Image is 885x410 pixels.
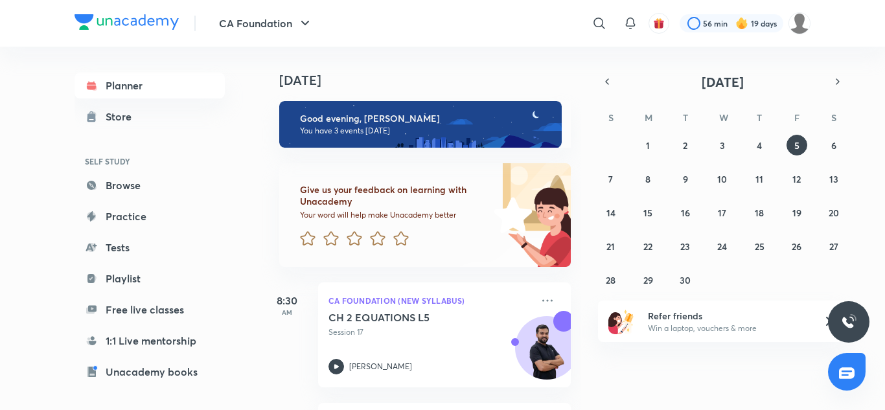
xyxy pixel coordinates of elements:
abbr: September 11, 2025 [755,173,763,185]
div: Store [106,109,139,124]
button: September 18, 2025 [749,202,770,223]
abbr: September 29, 2025 [643,274,653,286]
img: Avatar [516,323,578,385]
h5: CH 2 EQUATIONS L5 [328,311,490,324]
p: Session 17 [328,326,532,338]
abbr: September 14, 2025 [606,207,615,219]
a: Practice [75,203,225,229]
button: September 22, 2025 [638,236,658,256]
p: You have 3 events [DATE] [300,126,550,136]
abbr: September 26, 2025 [792,240,801,253]
a: Browse [75,172,225,198]
button: September 14, 2025 [601,202,621,223]
p: CA Foundation (New Syllabus) [328,293,532,308]
abbr: September 21, 2025 [606,240,615,253]
abbr: September 24, 2025 [717,240,727,253]
a: Planner [75,73,225,98]
a: Company Logo [75,14,179,33]
button: September 17, 2025 [712,202,733,223]
button: September 26, 2025 [787,236,807,256]
button: CA Foundation [211,10,321,36]
button: September 21, 2025 [601,236,621,256]
abbr: Thursday [757,111,762,124]
a: 1:1 Live mentorship [75,328,225,354]
abbr: September 27, 2025 [829,240,838,253]
abbr: September 3, 2025 [720,139,725,152]
abbr: September 20, 2025 [829,207,839,219]
button: September 10, 2025 [712,168,733,189]
button: September 28, 2025 [601,269,621,290]
abbr: September 5, 2025 [794,139,799,152]
img: kashish kumari [788,12,810,34]
abbr: September 13, 2025 [829,173,838,185]
abbr: September 23, 2025 [680,240,690,253]
button: [DATE] [616,73,829,91]
p: Your word will help make Unacademy better [300,210,489,220]
span: [DATE] [702,73,744,91]
abbr: September 15, 2025 [643,207,652,219]
button: September 5, 2025 [787,135,807,155]
img: feedback_image [450,163,571,267]
p: Win a laptop, vouchers & more [648,323,807,334]
button: September 1, 2025 [638,135,658,155]
button: avatar [649,13,669,34]
h6: Refer friends [648,309,807,323]
abbr: September 19, 2025 [792,207,801,219]
button: September 4, 2025 [749,135,770,155]
abbr: September 7, 2025 [608,173,613,185]
p: AM [261,308,313,316]
abbr: September 30, 2025 [680,274,691,286]
abbr: September 1, 2025 [646,139,650,152]
button: September 12, 2025 [787,168,807,189]
h4: [DATE] [279,73,584,88]
button: September 19, 2025 [787,202,807,223]
button: September 15, 2025 [638,202,658,223]
a: Store [75,104,225,130]
img: streak [735,17,748,30]
button: September 11, 2025 [749,168,770,189]
a: Unacademy books [75,359,225,385]
abbr: Wednesday [719,111,728,124]
button: September 29, 2025 [638,269,658,290]
button: September 23, 2025 [675,236,696,256]
abbr: September 22, 2025 [643,240,652,253]
abbr: September 8, 2025 [645,173,650,185]
button: September 24, 2025 [712,236,733,256]
abbr: September 10, 2025 [717,173,727,185]
button: September 27, 2025 [823,236,844,256]
button: September 7, 2025 [601,168,621,189]
h5: 8:30 [261,293,313,308]
button: September 20, 2025 [823,202,844,223]
button: September 25, 2025 [749,236,770,256]
img: ttu [841,314,856,330]
button: September 13, 2025 [823,168,844,189]
abbr: September 25, 2025 [755,240,764,253]
button: September 9, 2025 [675,168,696,189]
abbr: Saturday [831,111,836,124]
button: September 30, 2025 [675,269,696,290]
abbr: September 2, 2025 [683,139,687,152]
a: Free live classes [75,297,225,323]
img: referral [608,308,634,334]
abbr: September 6, 2025 [831,139,836,152]
button: September 16, 2025 [675,202,696,223]
img: avatar [653,17,665,29]
h6: Give us your feedback on learning with Unacademy [300,184,489,207]
a: Playlist [75,266,225,291]
abbr: September 12, 2025 [792,173,801,185]
h6: SELF STUDY [75,150,225,172]
abbr: Tuesday [683,111,688,124]
abbr: Monday [645,111,652,124]
img: evening [279,101,562,148]
abbr: Friday [794,111,799,124]
button: September 8, 2025 [638,168,658,189]
abbr: September 18, 2025 [755,207,764,219]
img: Company Logo [75,14,179,30]
h6: Good evening, [PERSON_NAME] [300,113,550,124]
p: [PERSON_NAME] [349,361,412,372]
abbr: September 16, 2025 [681,207,690,219]
abbr: September 4, 2025 [757,139,762,152]
abbr: Sunday [608,111,614,124]
abbr: September 17, 2025 [718,207,726,219]
abbr: September 28, 2025 [606,274,615,286]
